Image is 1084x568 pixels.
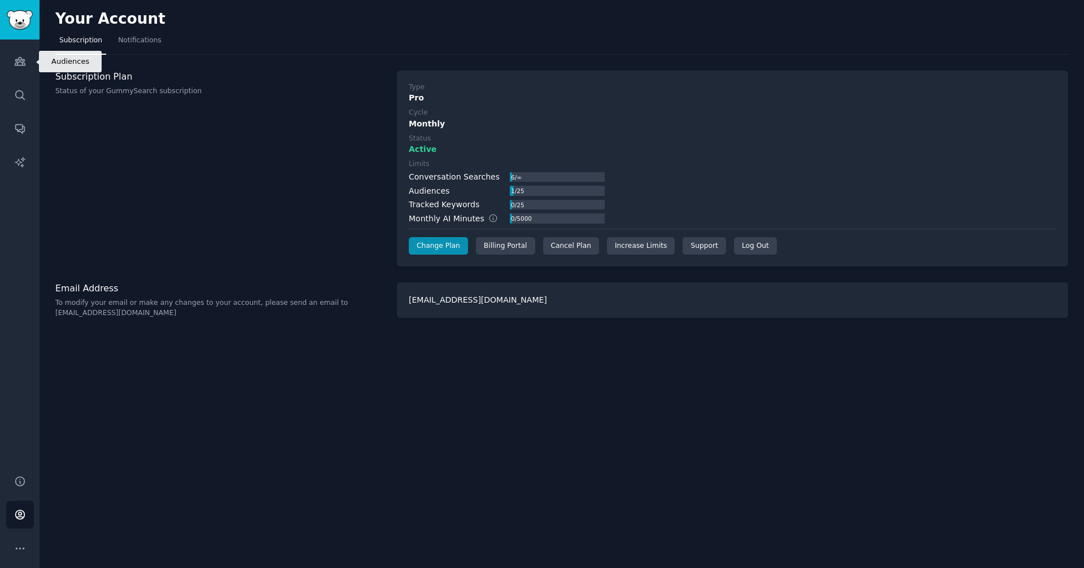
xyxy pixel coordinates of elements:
[409,237,468,255] a: Change Plan
[59,36,102,46] span: Subscription
[55,10,165,28] h2: Your Account
[55,86,385,97] p: Status of your GummySearch subscription
[409,199,479,211] div: Tracked Keywords
[510,186,525,196] div: 1 / 25
[7,10,33,30] img: GummySearch logo
[476,237,535,255] div: Billing Portal
[409,82,425,93] div: Type
[397,282,1068,318] div: [EMAIL_ADDRESS][DOMAIN_NAME]
[114,32,165,55] a: Notifications
[734,237,777,255] div: Log Out
[55,282,385,294] h3: Email Address
[510,213,532,224] div: 0 / 5000
[409,159,430,169] div: Limits
[409,185,449,197] div: Audiences
[409,134,431,144] div: Status
[409,143,436,155] span: Active
[543,237,599,255] div: Cancel Plan
[55,298,385,318] p: To modify your email or make any changes to your account, please send an email to [EMAIL_ADDRESS]...
[409,108,427,118] div: Cycle
[55,32,106,55] a: Subscription
[683,237,725,255] a: Support
[118,36,161,46] span: Notifications
[55,71,385,82] h3: Subscription Plan
[510,200,525,210] div: 0 / 25
[607,237,675,255] a: Increase Limits
[409,118,1056,130] div: Monthly
[409,92,1056,104] div: Pro
[409,171,500,183] div: Conversation Searches
[510,172,522,182] div: 6 / ∞
[409,213,510,225] div: Monthly AI Minutes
